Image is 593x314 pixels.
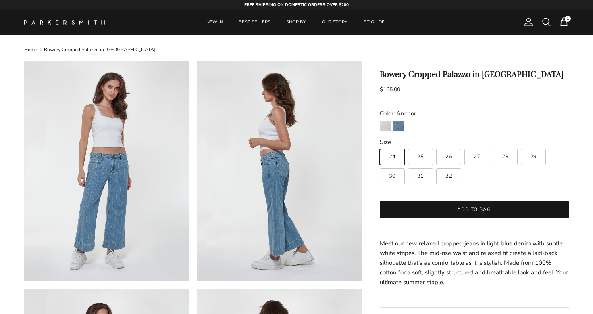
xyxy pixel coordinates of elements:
img: Anchor [393,121,404,131]
span: 31 [417,174,424,179]
div: Color: Anchor [380,109,569,118]
button: Add to bag [380,201,569,218]
a: 1 [559,17,569,27]
a: FIT GUIDE [356,10,392,35]
span: Meet our new relaxed cropped jeans in light blue denim with subtle white stripes. The mid-rise wa... [380,239,568,286]
h1: Bowery Cropped Palazzo in [GEOGRAPHIC_DATA] [380,69,569,79]
a: Blanc [380,120,391,134]
legend: Size [380,138,391,147]
div: Primary [120,10,471,35]
span: 27 [474,154,480,159]
span: 25 [417,154,424,159]
a: Account [520,17,533,27]
a: Anchor [393,120,404,134]
a: SHOP BY [279,10,313,35]
span: 24 [389,154,395,159]
a: OUR STORY [314,10,355,35]
nav: Breadcrumbs [24,46,569,53]
span: 32 [445,174,452,179]
span: $165.00 [380,86,400,93]
span: 29 [530,154,537,159]
span: 1 [565,16,571,22]
a: NEW IN [199,10,230,35]
strong: FREE SHIPPING ON DOMESTIC ORDERS OVER $200 [244,2,349,8]
a: Home [24,46,37,53]
a: Bowery Cropped Palazzo in [GEOGRAPHIC_DATA] [44,46,156,53]
a: BEST SELLERS [231,10,278,35]
img: Blanc [380,121,391,131]
span: 26 [445,154,452,159]
img: Parker Smith [24,20,105,25]
span: 28 [502,154,508,159]
span: 30 [389,174,395,179]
